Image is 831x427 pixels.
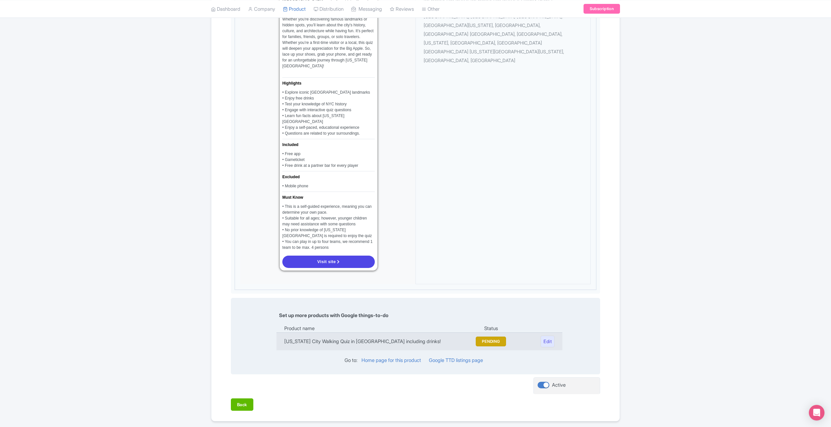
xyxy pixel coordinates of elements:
span: [GEOGRAPHIC_DATA], [GEOGRAPHIC_DATA][US_STATE], [GEOGRAPHIC_DATA], [GEOGRAPHIC_DATA] [424,14,562,37]
div: • Engage with interactive quiz questions [282,107,375,113]
div: • This is a self-guided experience, meaning you can determine your own pace. [282,204,375,215]
span: [GEOGRAPHIC_DATA] [US_STATE][GEOGRAPHIC_DATA][US_STATE], [GEOGRAPHIC_DATA], [GEOGRAPHIC_DATA] [424,49,564,63]
div: Highlights [282,80,302,87]
div: • Mobile phone [282,183,375,189]
a: Edit [541,336,555,348]
div: • Learn fun facts about [US_STATE][GEOGRAPHIC_DATA] [282,113,375,125]
div: • Test your knowledge of NYC history [282,101,375,107]
a: Home page for this product [361,357,421,363]
div: • Enjoy a self-paced, educational experience [282,125,375,130]
span: Visit site [317,259,336,264]
div: Excluded [282,174,300,180]
div: • You can play in up to four teams, we recommend 1 team to be max. 4 persons [282,239,375,250]
td: [US_STATE] City Walking Quiz in [GEOGRAPHIC_DATA] including drinks! [276,332,467,350]
div: • No prior knowledge of [US_STATE][GEOGRAPHIC_DATA] is required to enjoy the quiz [282,227,375,239]
div: • Explore iconic [GEOGRAPHIC_DATA] landmarks [282,89,375,95]
div: Active [552,381,566,389]
td: Status [467,325,514,333]
button: PENDING [476,337,506,346]
div: • Gameticket [282,157,375,163]
div: • Questions are related to your surroundings. [282,130,375,136]
div: • Free drink at a partner bar for every player [282,163,375,168]
div: • Enjoy free drinks [282,95,375,101]
span: Set up more products with Google things-to-do [269,312,388,318]
a: Visit site [282,256,375,268]
button: Back [231,398,253,411]
a: Google TTD listings page [429,357,483,363]
div: • Suitable for all ages; however, younger children may need assistance with some questions [282,215,375,227]
td: Product name [276,325,467,333]
div: Open Intercom Messenger [809,405,824,420]
span: [GEOGRAPHIC_DATA], [GEOGRAPHIC_DATA], [US_STATE], [GEOGRAPHIC_DATA], [GEOGRAPHIC_DATA] [424,31,562,46]
a: Subscription [584,4,620,14]
div: Must Know [282,194,303,201]
div: Included [282,142,298,148]
div: • Free app [282,151,375,157]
